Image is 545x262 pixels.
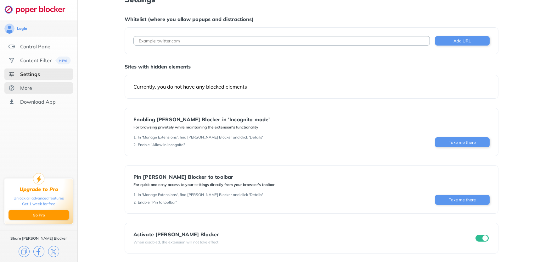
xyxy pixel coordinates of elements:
div: Enable "Allow in incognito" [138,142,185,147]
img: upgrade-to-pro.svg [33,173,44,184]
div: 1 . [133,135,137,140]
img: download-app.svg [8,99,15,105]
img: menuBanner.svg [55,57,70,64]
input: Example: twitter.com [133,36,430,46]
img: avatar.svg [4,24,14,34]
div: 1 . [133,192,137,197]
div: Content Filter [20,57,52,63]
div: In 'Manage Extensions', find [PERSON_NAME] Blocker and click 'Details' [138,192,263,197]
div: Upgrade to Pro [20,186,58,192]
img: facebook.svg [33,246,44,257]
img: logo-webpage.svg [4,5,72,14]
img: x.svg [48,246,59,257]
button: Go Pro [8,210,69,220]
div: Enable "Pin to toolbar" [138,200,177,205]
img: settings-selected.svg [8,71,15,77]
button: Add URL [435,36,490,46]
button: Take me there [435,137,490,147]
div: Sites with hidden elements [125,63,498,70]
div: For quick and easy access to your settings directly from your browser's toolbar [133,182,275,187]
div: Login [17,26,27,31]
img: about.svg [8,85,15,91]
div: Get 1 week for free [22,201,55,207]
div: Whitelist (where you allow popups and distractions) [125,16,498,22]
div: Share [PERSON_NAME] Blocker [10,236,67,241]
div: Unlock all advanced features [14,195,64,201]
div: In 'Manage Extensions', find [PERSON_NAME] Blocker and click 'Details' [138,135,263,140]
div: 2 . [133,142,137,147]
div: Settings [20,71,40,77]
div: For browsing privately while maintaining the extension's functionality [133,125,270,130]
div: More [20,85,32,91]
div: Control Panel [20,43,52,50]
div: 2 . [133,200,137,205]
div: Download App [20,99,56,105]
img: social.svg [8,57,15,63]
div: Activate [PERSON_NAME] Blocker [133,232,219,237]
div: Enabling [PERSON_NAME] Blocker in 'Incognito mode' [133,117,270,122]
div: Pin [PERSON_NAME] Blocker to toolbar [133,174,275,180]
div: Currently, you do not have any blocked elements [133,84,490,90]
img: features.svg [8,43,15,50]
button: Take me there [435,195,490,205]
div: When disabled, the extension will not take effect [133,240,219,245]
img: copy.svg [19,246,30,257]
